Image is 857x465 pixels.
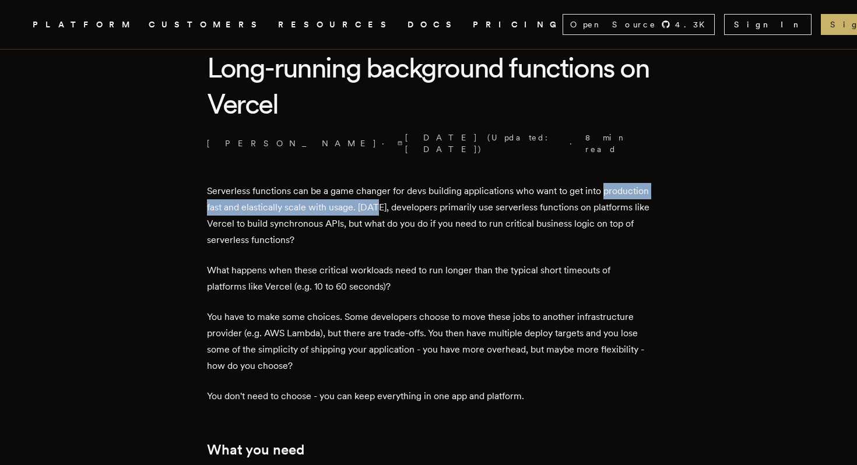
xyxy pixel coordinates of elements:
[675,19,712,30] span: 4.3 K
[473,17,563,32] a: PRICING
[724,14,812,35] a: Sign In
[398,132,565,155] span: [DATE] (Updated: [DATE] )
[207,309,650,374] p: You have to make some choices. Some developers choose to move these jobs to another infrastructur...
[408,17,459,32] a: DOCS
[278,17,394,32] button: RESOURCES
[207,442,650,458] h2: What you need
[207,138,377,149] a: [PERSON_NAME]
[149,17,264,32] a: CUSTOMERS
[33,17,135,32] button: PLATFORM
[570,19,656,30] span: Open Source
[207,183,650,248] p: Serverless functions can be a game changer for devs building applications who want to get into pr...
[207,50,650,122] h1: Long-running background functions on Vercel
[585,132,643,155] span: 8 min read
[207,132,650,155] p: · ·
[207,262,650,295] p: What happens when these critical workloads need to run longer than the typical short timeouts of ...
[207,388,650,404] p: You don't need to choose - you can keep everything in one app and platform.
